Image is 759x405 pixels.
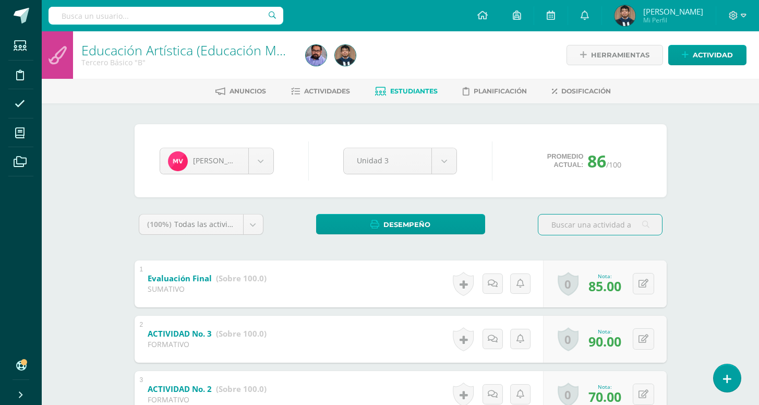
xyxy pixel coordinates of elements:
[304,87,350,95] span: Actividades
[49,7,283,25] input: Busca un usuario...
[316,214,485,234] a: Desempeño
[615,5,635,26] img: 8c648ab03079b18c3371769e6fc6bd45.png
[588,332,621,350] span: 90.00
[148,273,212,283] b: Evaluación Final
[81,57,293,67] div: Tercero Básico 'B'
[558,272,579,296] a: 0
[147,219,172,229] span: (100%)
[148,328,212,339] b: ACTIVIDAD No. 3
[139,215,263,234] a: (100%)Todas las actividades de esta unidad
[81,41,314,59] a: Educación Artística (Educación Musical)
[643,6,703,17] span: [PERSON_NAME]
[538,215,662,235] input: Buscar una actividad aquí...
[81,43,293,57] h1: Educación Artística (Educación Musical)
[344,148,456,174] a: Unidad 3
[357,148,418,173] span: Unidad 3
[148,381,267,398] a: ACTIVIDAD No. 2 (Sobre 100.0)
[174,219,304,229] span: Todas las actividades de esta unidad
[148,284,267,294] div: SUMATIVO
[588,272,621,280] div: Nota:
[693,45,733,65] span: Actividad
[588,328,621,335] div: Nota:
[587,150,606,172] span: 86
[148,270,267,287] a: Evaluación Final (Sobre 100.0)
[547,152,584,169] span: Promedio actual:
[216,273,267,283] strong: (Sobre 100.0)
[148,384,212,394] b: ACTIVIDAD No. 2
[643,16,703,25] span: Mi Perfil
[335,45,356,66] img: 8c648ab03079b18c3371769e6fc6bd45.png
[193,156,251,165] span: [PERSON_NAME]
[160,148,273,174] a: [PERSON_NAME]
[216,328,267,339] strong: (Sobre 100.0)
[215,83,266,100] a: Anuncios
[591,45,649,65] span: Herramientas
[474,87,527,95] span: Planificación
[463,83,527,100] a: Planificación
[291,83,350,100] a: Actividades
[230,87,266,95] span: Anuncios
[148,395,267,404] div: FORMATIVO
[148,339,267,349] div: FORMATIVO
[567,45,663,65] a: Herramientas
[588,277,621,295] span: 85.00
[375,83,438,100] a: Estudiantes
[558,327,579,351] a: 0
[148,326,267,342] a: ACTIVIDAD No. 3 (Sobre 100.0)
[606,160,621,170] span: /100
[552,83,611,100] a: Dosificación
[306,45,327,66] img: 7c3d6755148f85b195babec4e2a345e8.png
[168,151,188,171] img: baf73e4fb3cdde02106028db00a0a618.png
[390,87,438,95] span: Estudiantes
[561,87,611,95] span: Dosificación
[383,215,430,234] span: Desempeño
[588,383,621,390] div: Nota:
[216,384,267,394] strong: (Sobre 100.0)
[668,45,746,65] a: Actividad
